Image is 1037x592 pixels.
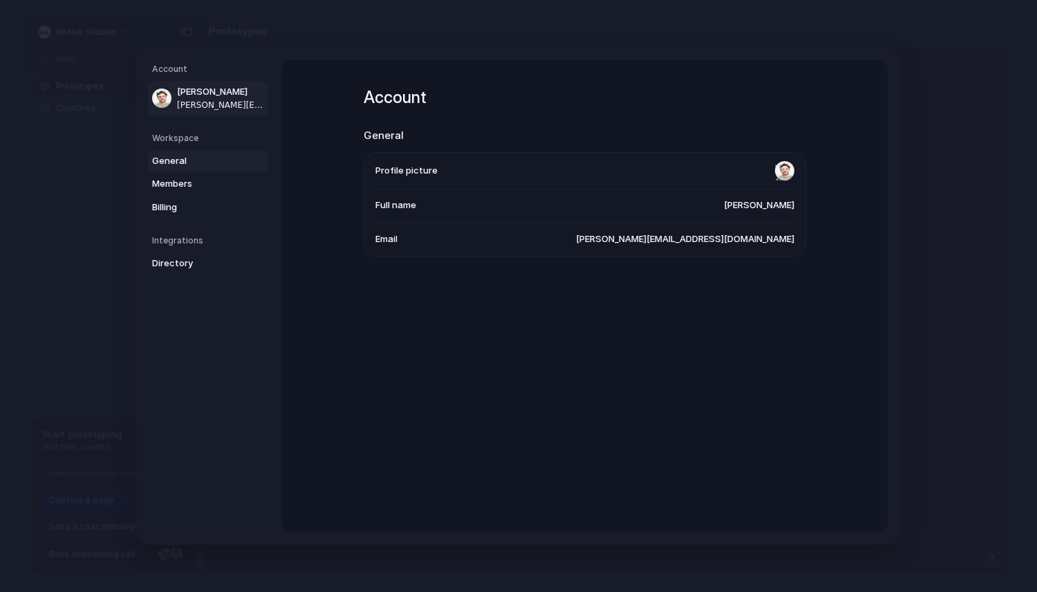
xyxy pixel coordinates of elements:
a: General [148,149,268,172]
span: [PERSON_NAME][EMAIL_ADDRESS][DOMAIN_NAME] [576,232,794,246]
span: Billing [152,200,241,214]
h5: Integrations [152,234,268,247]
span: [PERSON_NAME] [177,85,265,99]
a: Members [148,173,268,195]
span: Members [152,177,241,191]
a: Billing [148,196,268,218]
span: Email [375,232,398,246]
h2: General [364,128,806,144]
span: Full name [375,198,416,212]
span: Directory [152,257,241,270]
h1: Account [364,85,806,110]
h5: Account [152,63,268,75]
h5: Workspace [152,131,268,144]
a: [PERSON_NAME][PERSON_NAME][EMAIL_ADDRESS][DOMAIN_NAME] [148,81,268,115]
span: Profile picture [375,163,438,177]
span: [PERSON_NAME] [724,198,794,212]
a: Directory [148,252,268,275]
span: [PERSON_NAME][EMAIL_ADDRESS][DOMAIN_NAME] [177,98,265,111]
span: General [152,154,241,167]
